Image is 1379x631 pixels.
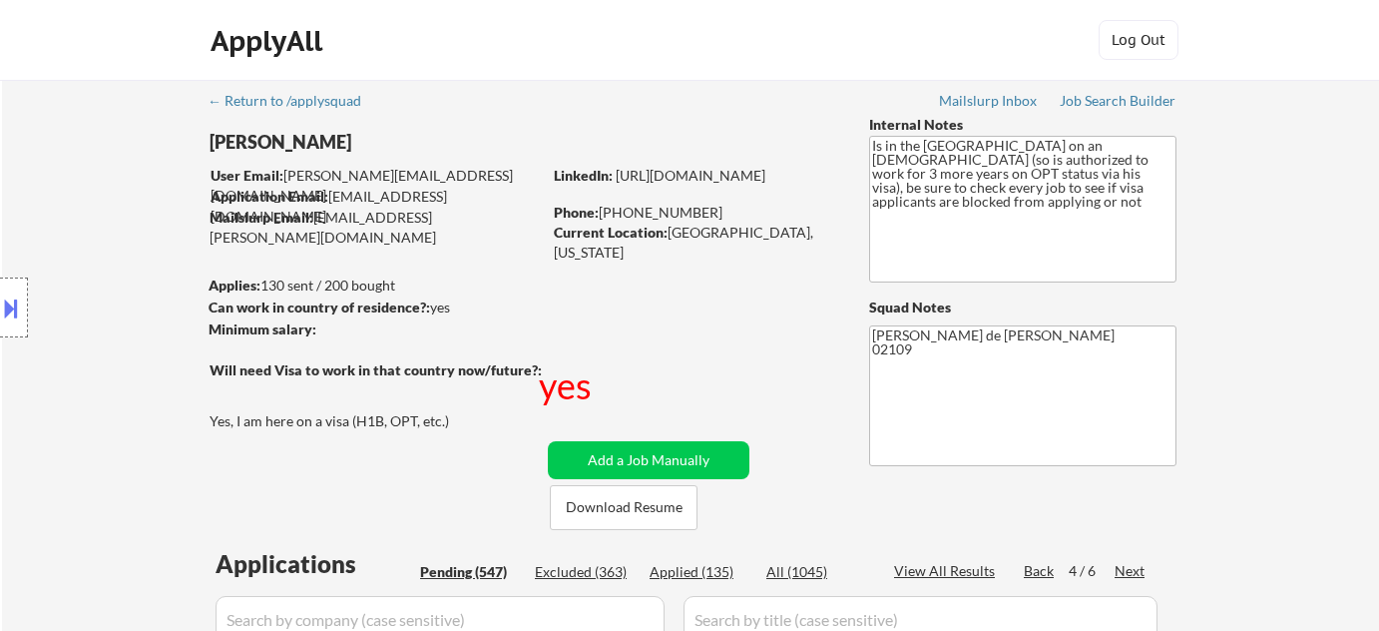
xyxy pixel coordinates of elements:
[939,94,1039,108] div: Mailslurp Inbox
[554,224,668,241] strong: Current Location:
[209,276,541,296] div: 130 sent / 200 bought
[1069,561,1115,581] div: 4 / 6
[1115,561,1147,581] div: Next
[1060,93,1176,113] a: Job Search Builder
[554,203,836,223] div: [PHONE_NUMBER]
[211,187,541,226] div: [EMAIL_ADDRESS][DOMAIN_NAME]
[650,562,749,582] div: Applied (135)
[539,360,596,410] div: yes
[554,204,599,221] strong: Phone:
[535,562,635,582] div: Excluded (363)
[216,552,413,576] div: Applications
[420,562,520,582] div: Pending (547)
[766,562,866,582] div: All (1045)
[554,223,836,262] div: [GEOGRAPHIC_DATA], [US_STATE]
[209,298,535,317] div: yes
[210,361,542,378] strong: Will need Visa to work in that country now/future?:
[548,441,749,479] button: Add a Job Manually
[211,24,328,58] div: ApplyAll
[210,411,547,431] div: Yes, I am here on a visa (H1B, OPT, etc.)
[1024,561,1056,581] div: Back
[208,94,380,108] div: ← Return to /applysquad
[211,166,541,205] div: [PERSON_NAME][EMAIL_ADDRESS][DOMAIN_NAME]
[550,485,697,530] button: Download Resume
[210,208,541,247] div: [EMAIL_ADDRESS][PERSON_NAME][DOMAIN_NAME]
[554,167,613,184] strong: LinkedIn:
[1060,94,1176,108] div: Job Search Builder
[869,298,1176,317] div: Squad Notes
[616,167,765,184] a: [URL][DOMAIN_NAME]
[1099,20,1178,60] button: Log Out
[208,93,380,113] a: ← Return to /applysquad
[939,93,1039,113] a: Mailslurp Inbox
[894,561,1001,581] div: View All Results
[869,115,1176,135] div: Internal Notes
[210,130,620,155] div: [PERSON_NAME]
